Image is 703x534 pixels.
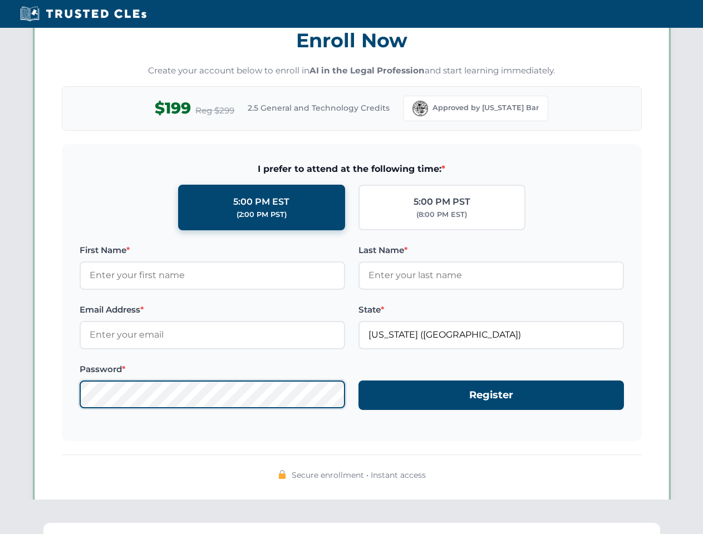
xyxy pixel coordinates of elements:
[248,102,390,114] span: 2.5 General and Technology Credits
[292,469,426,481] span: Secure enrollment • Instant access
[233,195,289,209] div: 5:00 PM EST
[358,321,624,349] input: Florida (FL)
[358,244,624,257] label: Last Name
[195,104,234,117] span: Reg $299
[358,261,624,289] input: Enter your last name
[80,321,345,349] input: Enter your email
[432,102,539,113] span: Approved by [US_STATE] Bar
[309,65,425,76] strong: AI in the Legal Profession
[17,6,150,22] img: Trusted CLEs
[358,380,624,410] button: Register
[412,101,428,116] img: Florida Bar
[80,162,624,176] span: I prefer to attend at the following time:
[155,96,191,121] span: $199
[80,363,345,376] label: Password
[80,303,345,317] label: Email Address
[278,470,287,479] img: 🔒
[416,209,467,220] div: (8:00 PM EST)
[80,261,345,289] input: Enter your first name
[80,244,345,257] label: First Name
[62,23,642,58] h3: Enroll Now
[237,209,287,220] div: (2:00 PM PST)
[62,65,642,77] p: Create your account below to enroll in and start learning immediately.
[358,303,624,317] label: State
[414,195,470,209] div: 5:00 PM PST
